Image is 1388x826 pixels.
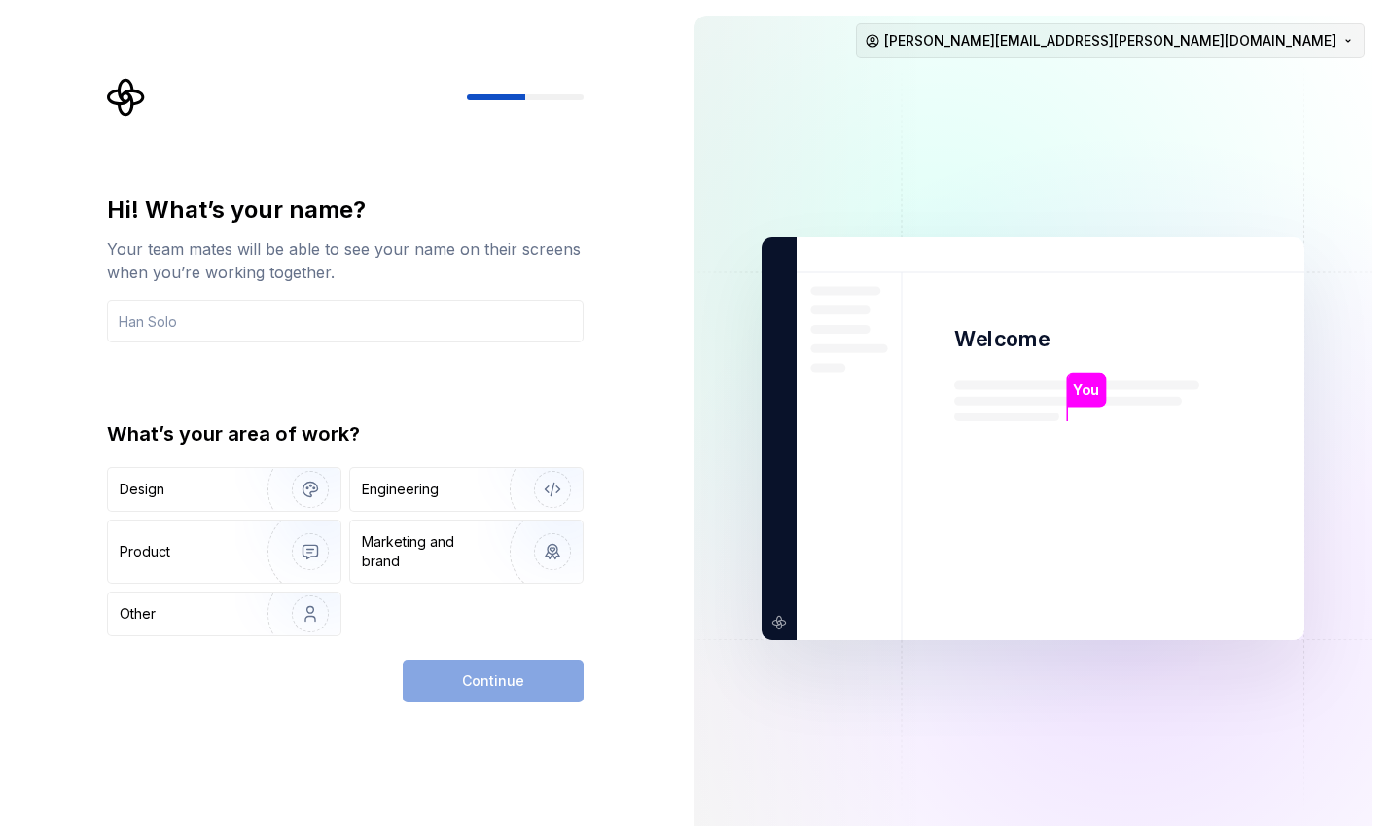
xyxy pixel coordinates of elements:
[362,480,439,499] div: Engineering
[120,480,164,499] div: Design
[107,300,584,342] input: Han Solo
[856,23,1365,58] button: [PERSON_NAME][EMAIL_ADDRESS][PERSON_NAME][DOMAIN_NAME]
[362,532,493,571] div: Marketing and brand
[107,78,146,117] svg: Supernova Logo
[884,31,1336,51] span: [PERSON_NAME][EMAIL_ADDRESS][PERSON_NAME][DOMAIN_NAME]
[120,604,156,624] div: Other
[954,325,1050,353] p: Welcome
[107,420,584,448] div: What’s your area of work?
[120,542,170,561] div: Product
[107,237,584,284] div: Your team mates will be able to see your name on their screens when you’re working together.
[1074,379,1100,401] p: You
[107,195,584,226] div: Hi! What’s your name?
